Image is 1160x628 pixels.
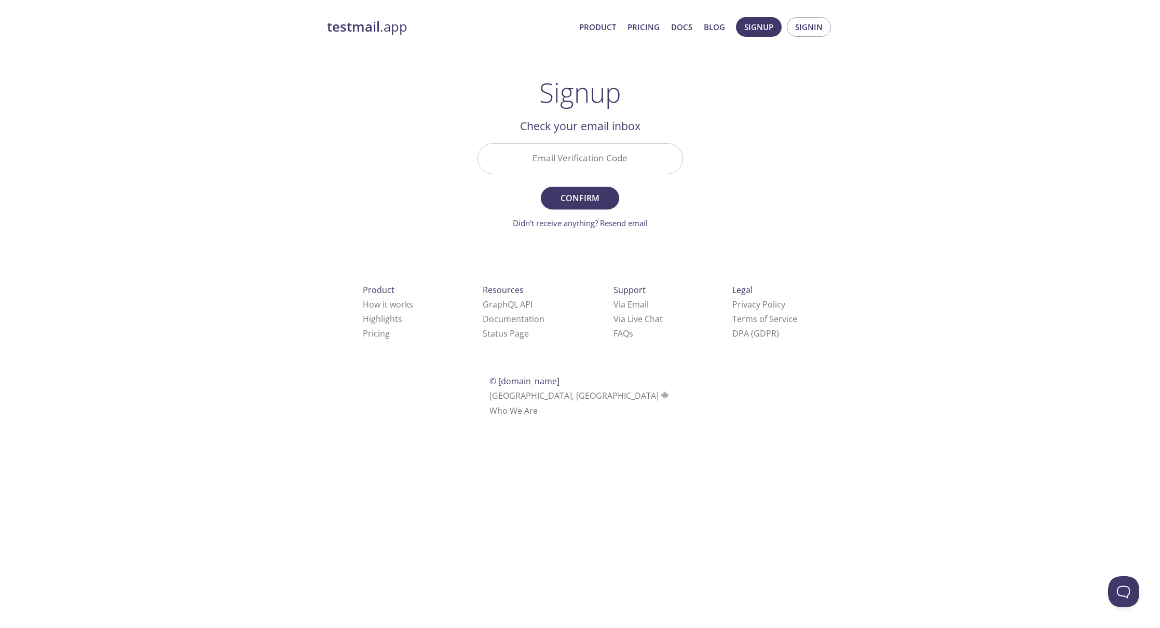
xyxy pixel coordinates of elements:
a: Privacy Policy [732,299,785,310]
a: Blog [704,20,725,34]
span: Signup [744,20,773,34]
button: Confirm [541,187,619,210]
a: Highlights [363,313,402,325]
a: Via Live Chat [613,313,663,325]
a: Product [579,20,616,34]
a: How it works [363,299,413,310]
span: Support [613,284,646,296]
button: Signin [787,17,831,37]
span: [GEOGRAPHIC_DATA], [GEOGRAPHIC_DATA] [489,390,671,401]
a: Docs [671,20,692,34]
span: Resources [483,284,524,296]
a: Pricing [627,20,660,34]
h1: Signup [539,77,621,108]
a: FAQ [613,328,633,339]
span: © [DOMAIN_NAME] [489,375,559,387]
a: DPA (GDPR) [732,328,779,339]
iframe: Help Scout Beacon - Open [1108,576,1139,607]
span: Product [363,284,394,296]
a: testmail.app [327,18,571,36]
a: Documentation [483,313,544,325]
h2: Check your email inbox [477,117,683,135]
a: Pricing [363,328,390,339]
span: Confirm [552,191,607,205]
a: Via Email [613,299,649,310]
span: s [629,328,633,339]
button: Signup [736,17,782,37]
a: Status Page [483,328,529,339]
a: Didn't receive anything? Resend email [513,218,648,228]
a: Terms of Service [732,313,797,325]
a: GraphQL API [483,299,533,310]
span: Signin [795,20,823,34]
span: Legal [732,284,753,296]
a: Who We Are [489,405,538,416]
strong: testmail [327,18,380,36]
